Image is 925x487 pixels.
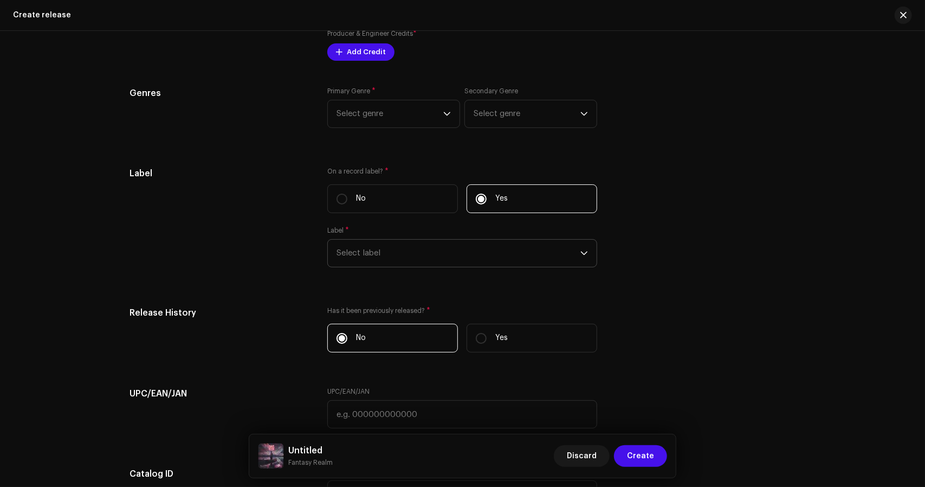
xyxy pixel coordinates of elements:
[580,240,588,267] div: dropdown trigger
[288,457,333,468] small: Untitled
[130,467,311,480] h5: Catalog ID
[130,87,311,100] h5: Genres
[327,30,413,37] small: Producer & Engineer Credits
[327,87,376,95] label: Primary Genre
[337,240,580,267] span: Select label
[130,306,311,319] h5: Release History
[356,332,366,344] p: No
[130,387,311,400] h5: UPC/EAN/JAN
[464,87,518,95] label: Secondary Genre
[327,167,597,176] label: On a record label?
[130,167,311,180] h5: Label
[337,100,443,127] span: Select genre
[580,100,588,127] div: dropdown trigger
[627,445,654,467] span: Create
[327,306,597,315] label: Has it been previously released?
[327,43,394,61] button: Add Credit
[327,226,349,235] label: Label
[567,445,597,467] span: Discard
[554,445,610,467] button: Discard
[495,332,508,344] p: Yes
[327,400,597,428] input: e.g. 000000000000
[347,41,386,63] span: Add Credit
[474,100,580,127] span: Select genre
[614,445,667,467] button: Create
[443,100,451,127] div: dropdown trigger
[258,443,284,469] img: f9a0af6d-113a-4504-84f2-c65a5062dca4
[495,193,508,204] p: Yes
[356,193,366,204] p: No
[288,444,333,457] h5: Untitled
[327,387,370,396] label: UPC/EAN/JAN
